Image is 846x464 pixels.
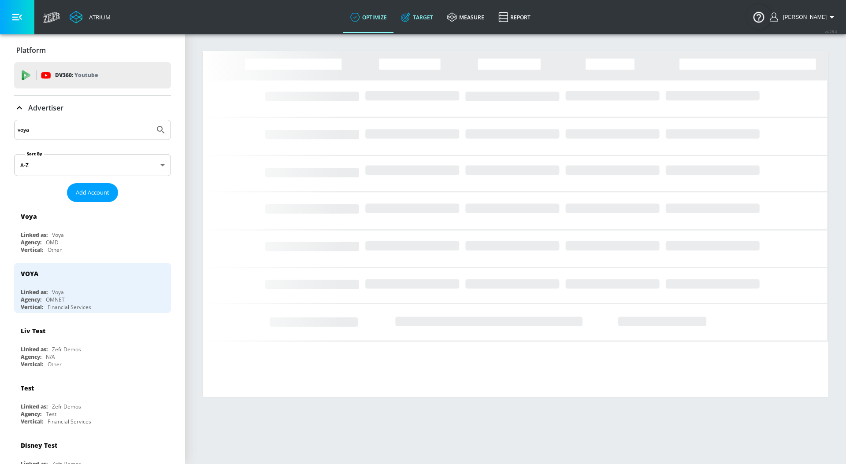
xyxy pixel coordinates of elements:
[74,70,98,80] p: Youtube
[48,246,62,254] div: Other
[14,263,171,313] div: VOYALinked as:VoyaAgency:OMNETVertical:Financial Services
[46,296,65,303] div: OMNET
[55,70,98,80] p: DV360:
[21,246,43,254] div: Vertical:
[394,1,440,33] a: Target
[16,45,46,55] p: Platform
[21,410,41,418] div: Agency:
[18,124,151,136] input: Search by name
[746,4,771,29] button: Open Resource Center
[48,303,91,311] div: Financial Services
[21,403,48,410] div: Linked as:
[14,38,171,63] div: Platform
[76,188,109,198] span: Add Account
[25,151,44,157] label: Sort By
[21,269,38,278] div: VOYA
[14,96,171,120] div: Advertiser
[52,403,81,410] div: Zefr Demos
[21,212,37,221] div: Voya
[48,418,91,425] div: Financial Services
[28,103,63,113] p: Advertiser
[70,11,111,24] a: Atrium
[14,377,171,427] div: TestLinked as:Zefr DemosAgency:TestVertical:Financial Services
[14,206,171,256] div: VoyaLinked as:VoyaAgency:OMDVertical:Other
[52,346,81,353] div: Zefr Demos
[151,120,171,140] button: Submit Search
[21,361,43,368] div: Vertical:
[14,154,171,176] div: A-Z
[21,418,43,425] div: Vertical:
[46,410,56,418] div: Test
[21,231,48,239] div: Linked as:
[14,320,171,370] div: Liv TestLinked as:Zefr DemosAgency:N/AVertical:Other
[67,183,118,202] button: Add Account
[52,231,64,239] div: Voya
[21,384,34,392] div: Test
[52,288,64,296] div: Voya
[21,303,43,311] div: Vertical:
[825,29,837,34] span: v 4.28.0
[21,353,41,361] div: Agency:
[14,62,171,88] div: DV360: Youtube
[85,13,111,21] div: Atrium
[491,1,538,33] a: Report
[779,14,827,20] span: login as: carolyn.xue@zefr.com
[770,12,837,22] button: [PERSON_NAME]
[48,361,62,368] div: Other
[21,239,41,246] div: Agency:
[21,346,48,353] div: Linked as:
[21,296,41,303] div: Agency:
[440,1,491,33] a: measure
[21,288,48,296] div: Linked as:
[46,239,59,246] div: OMD
[21,441,57,449] div: Disney Test
[343,1,394,33] a: optimize
[21,327,45,335] div: Liv Test
[46,353,55,361] div: N/A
